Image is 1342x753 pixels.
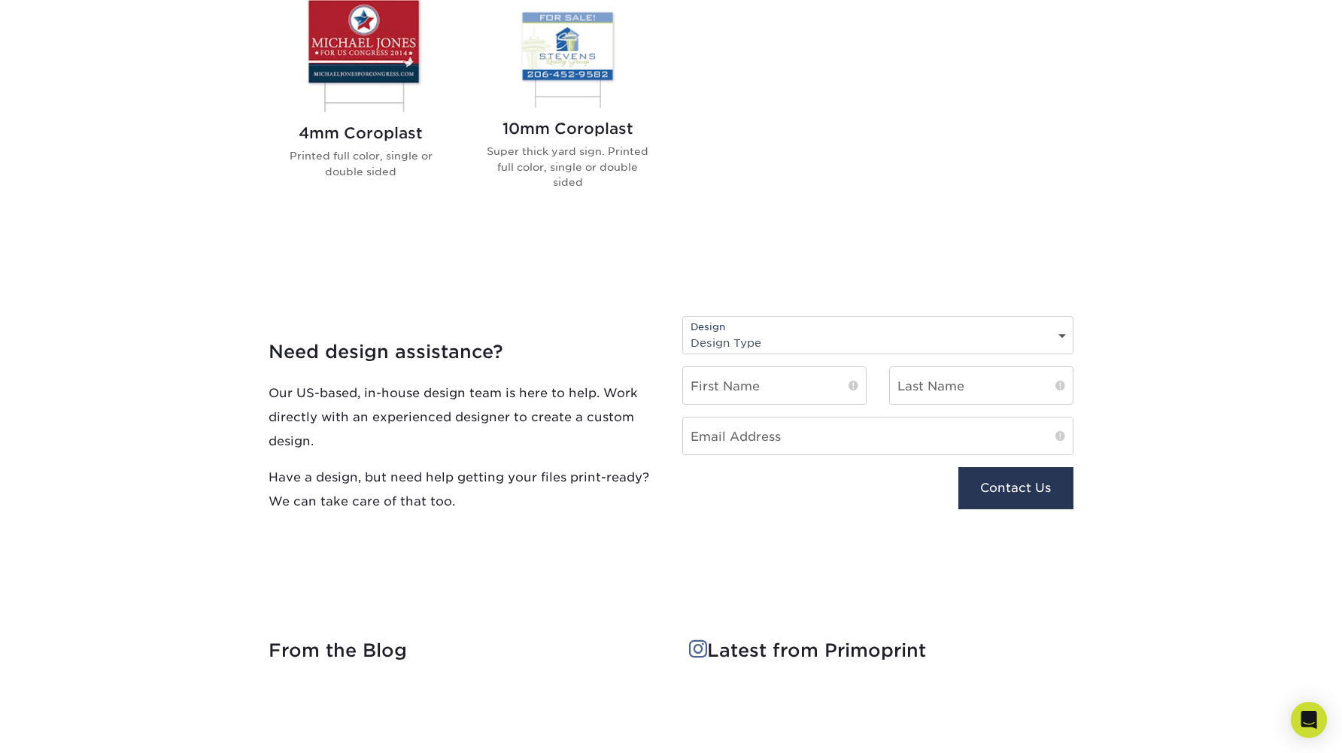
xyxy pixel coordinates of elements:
p: Super thick yard sign. Printed full color, single or double sided [482,144,653,190]
p: Our US-based, in-house design team is here to help. Work directly with an experienced designer to... [269,381,660,453]
h4: Latest from Primoprint [689,640,1073,662]
h4: Need design assistance? [269,341,660,363]
h2: 10mm Coroplast [482,120,653,138]
button: Contact Us [958,467,1073,509]
iframe: reCAPTCHA [682,467,884,519]
iframe: Google Customer Reviews [4,707,128,748]
p: Printed full color, single or double sided [275,148,446,179]
div: Open Intercom Messenger [1291,702,1327,738]
h2: 4mm Coroplast [275,124,446,142]
p: Have a design, but need help getting your files print-ready? We can take care of that too. [269,465,660,513]
h4: From the Blog [269,640,653,662]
